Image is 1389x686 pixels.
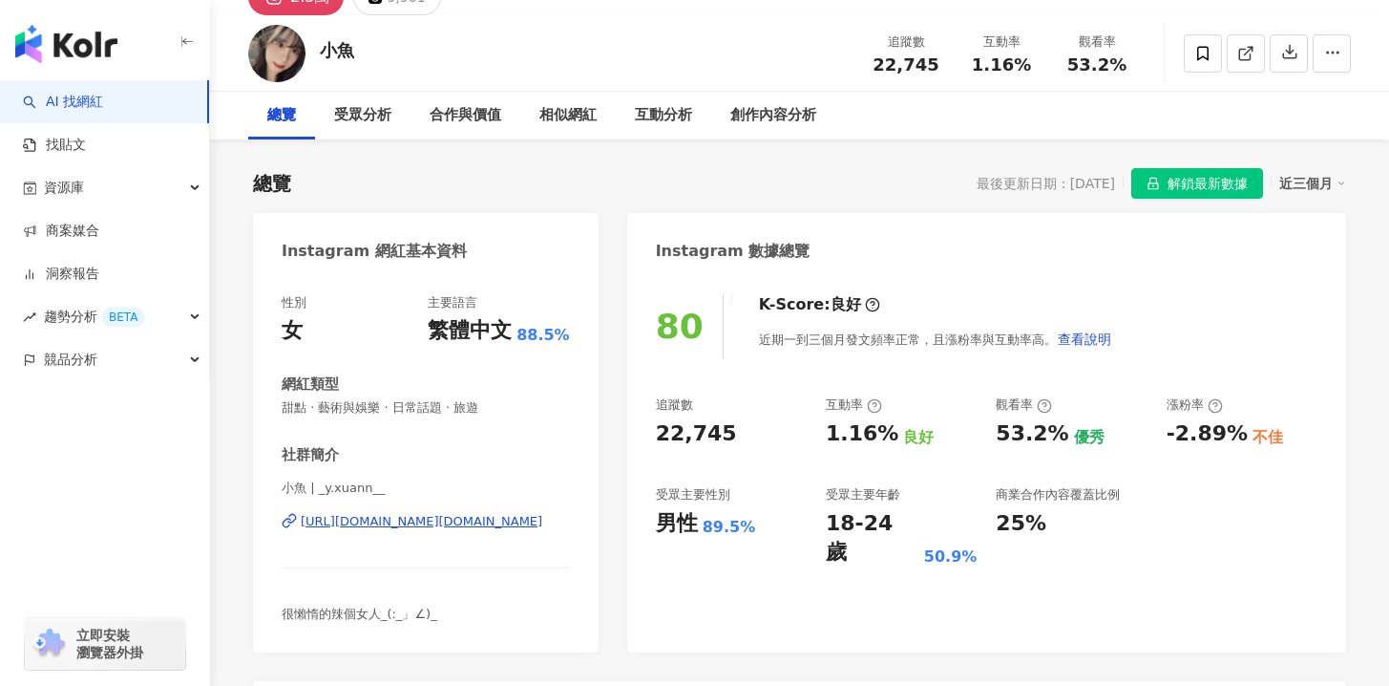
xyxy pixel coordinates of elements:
[870,32,942,52] div: 追蹤數
[656,397,693,414] div: 追蹤數
[1168,169,1248,200] span: 解鎖最新數據
[430,104,501,127] div: 合作與價值
[1279,171,1346,196] div: 近三個月
[972,55,1031,75] span: 1.16%
[996,419,1068,449] div: 53.2%
[282,316,303,346] div: 女
[1058,332,1111,347] span: 查看說明
[282,480,570,497] span: 小魚 | _y.xuann__
[1067,55,1126,75] span: 53.2%
[101,308,145,327] div: BETA
[977,176,1115,191] div: 最後更新日期：[DATE]
[539,104,597,127] div: 相似網紅
[23,222,99,241] a: 商案媒合
[826,486,900,504] div: 受眾主要年齡
[1074,427,1105,448] div: 優秀
[831,294,861,315] div: 良好
[282,445,339,465] div: 社群簡介
[759,294,880,315] div: K-Score :
[703,517,756,538] div: 89.5%
[320,38,354,62] div: 小魚
[282,294,306,311] div: 性別
[267,104,296,127] div: 總覽
[23,265,99,284] a: 洞察報告
[76,627,143,661] span: 立即安裝 瀏覽器外掛
[334,104,391,127] div: 受眾分析
[1147,177,1160,190] span: lock
[826,509,919,568] div: 18-24 歲
[282,607,437,621] span: 很懶惰的辣個女人_(:_」∠)_
[635,104,692,127] div: 互動分析
[44,295,145,338] span: 趨勢分析
[25,618,185,670] a: chrome extension立即安裝 瀏覽器外掛
[656,486,730,504] div: 受眾主要性別
[44,166,84,209] span: 資源庫
[996,486,1120,504] div: 商業合作內容覆蓋比例
[656,241,810,262] div: Instagram 數據總覽
[759,320,1112,358] div: 近期一到三個月發文頻率正常，且漲粉率與互動率高。
[656,307,704,346] div: 80
[1061,32,1133,52] div: 觀看率
[516,325,570,346] span: 88.5%
[301,513,542,530] div: [URL][DOMAIN_NAME][DOMAIN_NAME]
[1057,320,1112,358] button: 查看說明
[428,316,512,346] div: 繁體中文
[31,629,68,659] img: chrome extension
[1131,168,1263,199] button: 解鎖最新數據
[428,294,477,311] div: 主要語言
[965,32,1038,52] div: 互動率
[253,170,291,197] div: 總覽
[873,54,938,75] span: 22,745
[656,419,737,449] div: 22,745
[903,427,934,448] div: 良好
[924,547,978,568] div: 50.9%
[730,104,816,127] div: 創作內容分析
[826,419,898,449] div: 1.16%
[996,509,1046,539] div: 25%
[1167,419,1248,449] div: -2.89%
[15,25,117,63] img: logo
[23,93,103,112] a: searchAI 找網紅
[248,25,305,82] img: KOL Avatar
[282,513,570,530] a: [URL][DOMAIN_NAME][DOMAIN_NAME]
[656,509,698,539] div: 男性
[282,375,339,395] div: 網紅類型
[1167,397,1223,414] div: 漲粉率
[1252,427,1283,448] div: 不佳
[23,311,36,324] span: rise
[282,241,467,262] div: Instagram 網紅基本資料
[23,136,86,155] a: 找貼文
[826,397,882,414] div: 互動率
[44,338,97,381] span: 競品分析
[282,399,570,417] span: 甜點 · 藝術與娛樂 · 日常話題 · 旅遊
[996,397,1052,414] div: 觀看率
